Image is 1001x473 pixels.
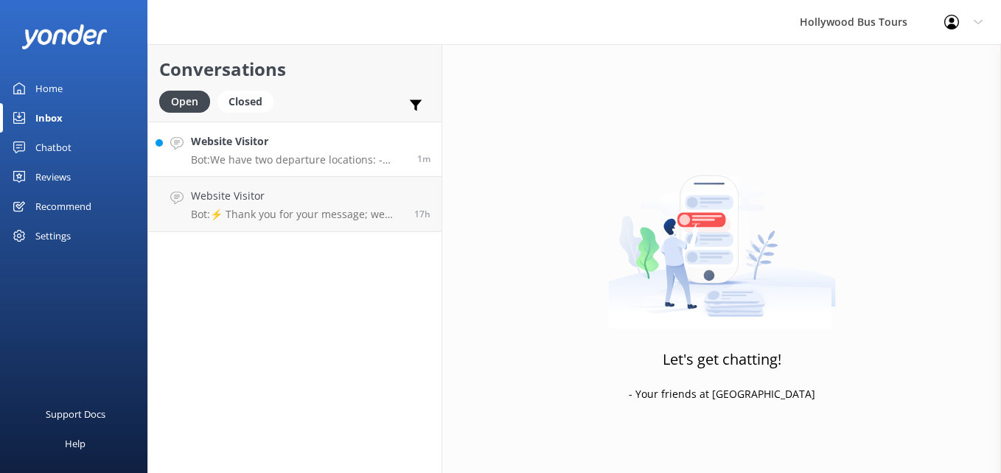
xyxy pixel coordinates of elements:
div: Inbox [35,103,63,133]
h4: Website Visitor [191,133,406,150]
a: Closed [217,93,281,109]
span: 11:28am 18-Aug-2025 (UTC -07:00) America/Tijuana [417,153,430,165]
img: yonder-white-logo.png [22,24,107,49]
a: Website VisitorBot:We have two departure locations: - [STREET_ADDRESS]. Please check-in inside th... [148,122,442,177]
div: Closed [217,91,273,113]
div: Help [65,429,86,458]
a: Website VisitorBot:⚡ Thank you for your message; we are connecting you to a team member who will ... [148,177,442,232]
h2: Conversations [159,55,430,83]
p: Bot: ⚡ Thank you for your message; we are connecting you to a team member who will be with you sh... [191,208,403,221]
div: Support Docs [46,399,105,429]
div: Reviews [35,162,71,192]
img: artwork of a man stealing a conversation from at giant smartphone [608,144,836,329]
div: Open [159,91,210,113]
div: Settings [35,221,71,250]
h4: Website Visitor [191,188,403,204]
span: 06:11pm 17-Aug-2025 (UTC -07:00) America/Tijuana [414,208,430,220]
a: Open [159,93,217,109]
h3: Let's get chatting! [663,348,781,371]
div: Recommend [35,192,91,221]
p: Bot: We have two departure locations: - [STREET_ADDRESS]. Please check-in inside the [GEOGRAPHIC_... [191,153,406,167]
p: - Your friends at [GEOGRAPHIC_DATA] [629,386,815,402]
div: Chatbot [35,133,71,162]
div: Home [35,74,63,103]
